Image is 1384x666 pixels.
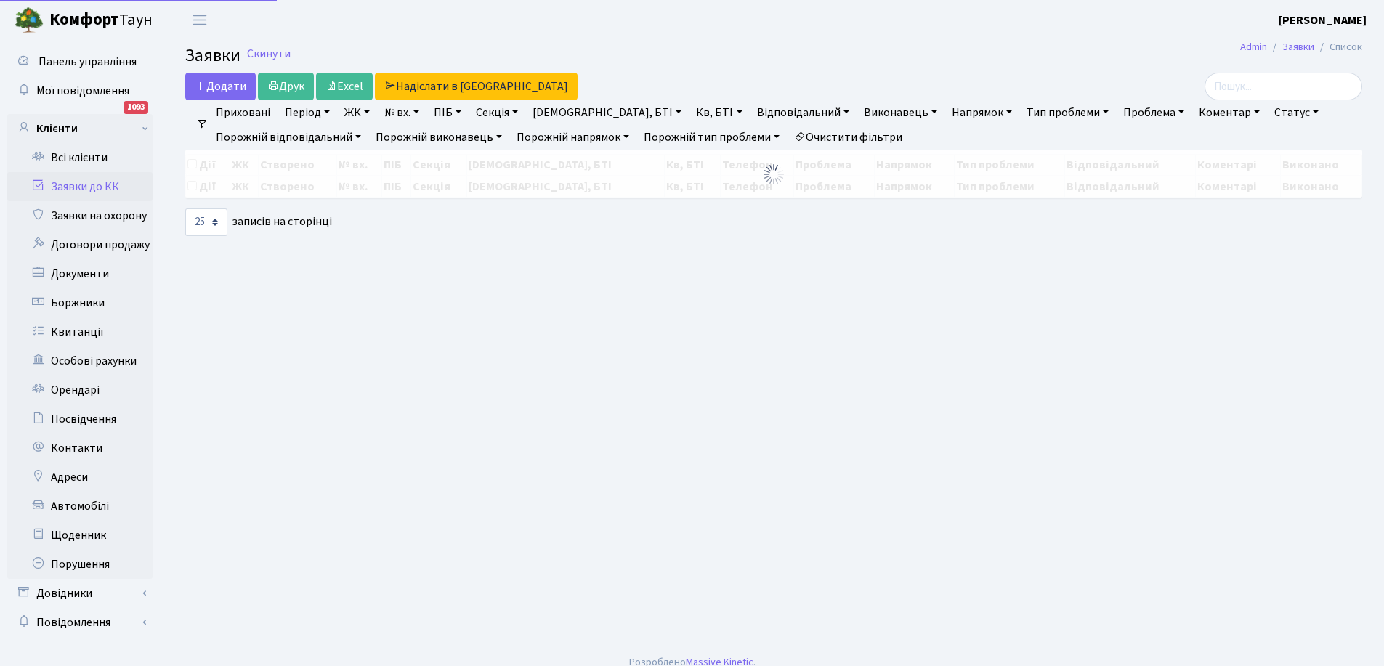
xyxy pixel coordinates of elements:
a: Порушення [7,550,153,579]
a: ПІБ [428,100,467,125]
label: записів на сторінці [185,208,332,236]
a: Проблема [1117,100,1190,125]
a: Адреси [7,463,153,492]
a: Довідники [7,579,153,608]
a: ЖК [339,100,376,125]
a: Коментар [1193,100,1266,125]
a: Панель управління [7,47,153,76]
a: Документи [7,259,153,288]
a: Порожній тип проблеми [638,125,785,150]
span: Таун [49,8,153,33]
a: Клієнти [7,114,153,143]
span: Мої повідомлення [36,83,129,99]
a: Орендарі [7,375,153,405]
a: Заявки [1282,39,1314,54]
a: Скинути [247,47,291,61]
a: № вх. [379,100,425,125]
span: Заявки [185,43,240,68]
a: Додати [185,73,256,100]
a: Приховані [210,100,276,125]
a: Виконавець [858,100,943,125]
a: Контакти [7,434,153,463]
a: Друк [258,73,314,100]
img: logo.png [15,6,44,35]
a: Секція [470,100,524,125]
a: Порожній виконавець [370,125,508,150]
div: 1093 [124,101,148,114]
a: Боржники [7,288,153,317]
a: Автомобілі [7,492,153,521]
a: [DEMOGRAPHIC_DATA], БТІ [527,100,687,125]
a: Excel [316,73,373,100]
a: Надіслати в [GEOGRAPHIC_DATA] [375,73,578,100]
a: Кв, БТІ [690,100,748,125]
span: Додати [195,78,246,94]
a: Порожній напрямок [511,125,635,150]
span: Панель управління [39,54,137,70]
a: Порожній відповідальний [210,125,367,150]
input: Пошук... [1205,73,1362,100]
a: Заявки на охорону [7,201,153,230]
nav: breadcrumb [1218,32,1384,62]
a: Напрямок [946,100,1018,125]
a: Всі клієнти [7,143,153,172]
a: Тип проблеми [1021,100,1114,125]
a: Період [279,100,336,125]
img: Обробка... [762,163,785,186]
a: Очистити фільтри [788,125,908,150]
a: Щоденник [7,521,153,550]
b: Комфорт [49,8,119,31]
a: Повідомлення [7,608,153,637]
a: Посвідчення [7,405,153,434]
a: Квитанції [7,317,153,346]
a: Особові рахунки [7,346,153,375]
select: записів на сторінці [185,208,227,236]
a: Договори продажу [7,230,153,259]
b: [PERSON_NAME] [1279,12,1367,28]
a: Заявки до КК [7,172,153,201]
a: Admin [1240,39,1267,54]
li: Список [1314,39,1362,55]
a: Статус [1268,100,1324,125]
a: [PERSON_NAME] [1279,12,1367,29]
a: Відповідальний [751,100,855,125]
button: Переключити навігацію [182,8,218,32]
a: Мої повідомлення1093 [7,76,153,105]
